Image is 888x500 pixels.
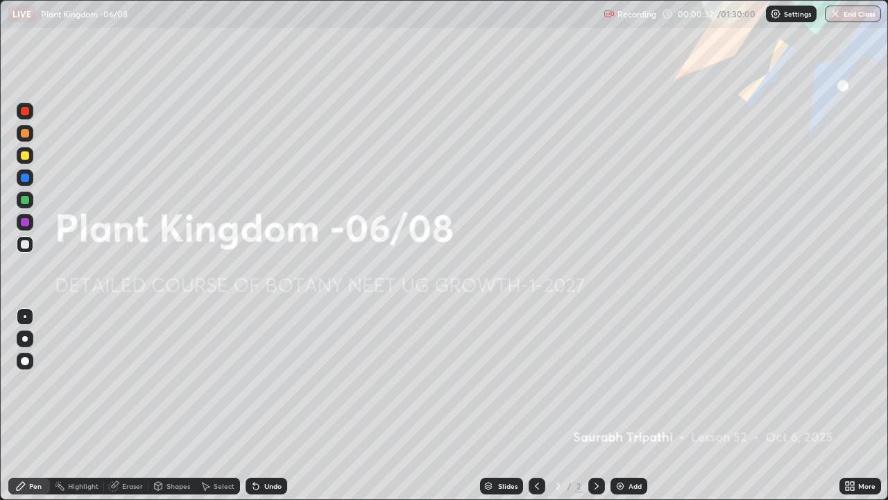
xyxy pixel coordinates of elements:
img: add-slide-button [615,481,626,492]
div: Shapes [166,483,190,490]
div: / [567,482,572,490]
img: class-settings-icons [770,8,781,19]
div: Add [629,483,642,490]
div: Select [214,483,234,490]
div: Pen [29,483,42,490]
p: Settings [784,10,811,17]
img: end-class-cross [830,8,841,19]
div: More [858,483,876,490]
div: 2 [574,480,583,492]
div: Highlight [68,483,99,490]
p: Plant Kingdom -06/08 [41,8,128,19]
div: Eraser [122,483,143,490]
img: recording.375f2c34.svg [604,8,615,19]
p: Recording [617,9,656,19]
button: End Class [825,6,881,22]
p: LIVE [12,8,31,19]
div: Undo [264,483,282,490]
div: 2 [551,482,565,490]
div: Slides [498,483,518,490]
